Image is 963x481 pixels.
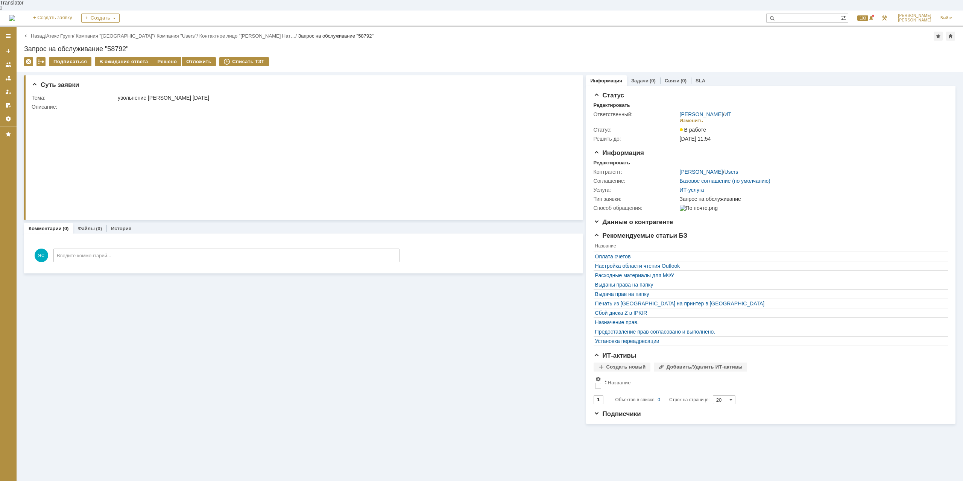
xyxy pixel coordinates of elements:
[32,95,116,101] div: Тема:
[594,242,944,252] th: Название
[29,11,77,26] a: + Создать заявку
[615,395,710,404] i: Строк на странице:
[31,33,45,39] a: Назад
[594,352,636,359] span: ИТ-активы
[594,178,678,184] div: Соглашение:
[631,78,649,83] a: Задачи
[2,45,14,57] a: Создать заявку
[594,205,678,211] div: Способ обращения:
[118,95,570,101] div: увольнение [PERSON_NAME] [DATE]
[46,33,73,39] a: Атекс Групп
[680,196,943,202] div: Запрос на обслуживание
[45,33,46,38] div: |
[81,14,120,23] div: Создать
[594,92,624,99] span: Статус
[594,187,678,193] div: Услуга:
[9,15,15,21] img: logo
[936,11,957,26] a: Выйти
[680,127,706,133] span: В работе
[615,397,656,402] span: Объектов в списке:
[594,136,678,142] div: Решить до:
[2,86,14,98] a: Мои заявки
[595,300,943,307] a: Печать из [GEOGRAPHIC_DATA] на принтер в [GEOGRAPHIC_DATA]
[2,99,14,111] a: Мои согласования
[595,376,601,382] span: Настройки
[680,136,711,142] span: [DATE] 11:54
[680,169,738,175] div: /
[29,226,62,231] a: Комментарии
[76,33,154,39] a: Компания "[GEOGRAPHIC_DATA]"
[594,127,678,133] div: Статус:
[298,33,374,39] div: Запрос на обслуживание "58792"
[680,111,723,117] a: [PERSON_NAME]
[853,11,875,26] div: Открыть панель уведомлений
[595,310,943,316] a: Сбой диска Z в IPKIR
[595,263,943,269] a: Настройка области чтения Outlook
[608,380,631,385] div: Название
[594,111,678,117] div: Ответственный:
[77,226,95,231] a: Файлы
[156,33,199,39] div: /
[898,18,931,23] span: [PERSON_NAME]
[680,78,687,83] div: (0)
[594,102,630,108] div: Редактировать
[594,218,673,226] span: Данные о контрагенте
[32,104,571,110] div: Описание:
[24,57,33,66] div: Удалить
[880,14,889,23] a: Перейти в интерфейс администратора
[603,375,944,392] th: Название
[595,319,943,325] a: Назначение прав.
[680,111,732,117] div: /
[595,282,943,288] a: Выданы права на папку
[595,253,943,259] a: Оплата счетов
[2,72,14,84] a: Заявки в моей ответственности
[96,226,102,231] div: (0)
[898,14,931,18] span: [PERSON_NAME]
[857,15,868,21] span: 103
[680,118,703,124] div: Изменить
[36,57,46,66] div: Работа с массовостью
[934,32,943,41] div: Добавить в избранное
[665,78,679,83] a: Связи
[111,226,131,231] a: История
[595,291,943,297] a: Выдача прав на папку
[725,169,738,175] a: Users
[591,78,622,83] a: Информация
[595,329,943,335] a: Предоставление прав согласовано и выполнено.
[595,272,943,278] a: Расходные материалы для МФУ
[680,187,704,193] a: ИТ-услуга
[76,33,156,39] div: /
[650,78,656,83] div: (0)
[46,33,76,39] div: /
[594,410,641,417] span: Подписчики
[594,196,678,202] div: Тип заявки:
[893,11,936,26] a: [PERSON_NAME][PERSON_NAME]
[2,59,14,71] a: Заявки на командах
[658,395,660,404] div: 0
[156,33,196,39] a: Компания "Users"
[725,111,732,117] a: ИТ
[840,14,848,21] span: Расширенный поиск
[35,249,48,262] span: ЯС
[32,81,79,88] span: Суть заявки
[594,232,688,239] span: Рекомендуемые статьи БЗ
[680,205,718,211] img: По почте.png
[946,32,955,41] div: Сделать домашней страницей
[24,45,955,53] div: Запрос на обслуживание "58792"
[680,169,723,175] a: [PERSON_NAME]
[594,160,630,166] div: Редактировать
[680,178,770,184] a: Базовое соглашение (по умолчанию)
[595,338,943,344] a: Установка переадресации
[9,15,15,21] a: Перейти на домашнюю страницу
[199,33,295,39] a: Контактное лицо "[PERSON_NAME] Нат…
[696,78,705,83] a: SLA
